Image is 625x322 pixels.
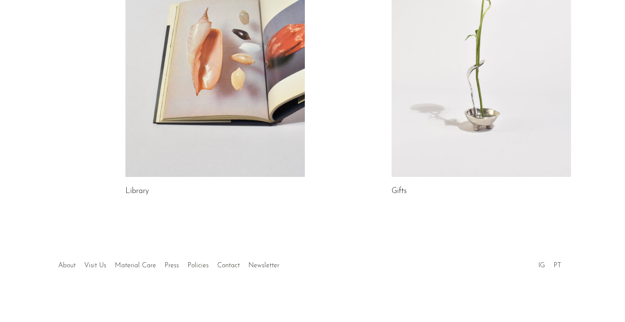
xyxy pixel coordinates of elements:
a: Policies [187,262,209,269]
a: IG [538,262,545,269]
a: Contact [217,262,240,269]
a: About [58,262,76,269]
ul: Social Medias [534,255,565,272]
a: Press [165,262,179,269]
a: Material Care [115,262,156,269]
a: Visit Us [84,262,106,269]
ul: Quick links [54,255,284,272]
a: PT [554,262,561,269]
a: Gifts [392,188,407,195]
a: Library [125,188,149,195]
